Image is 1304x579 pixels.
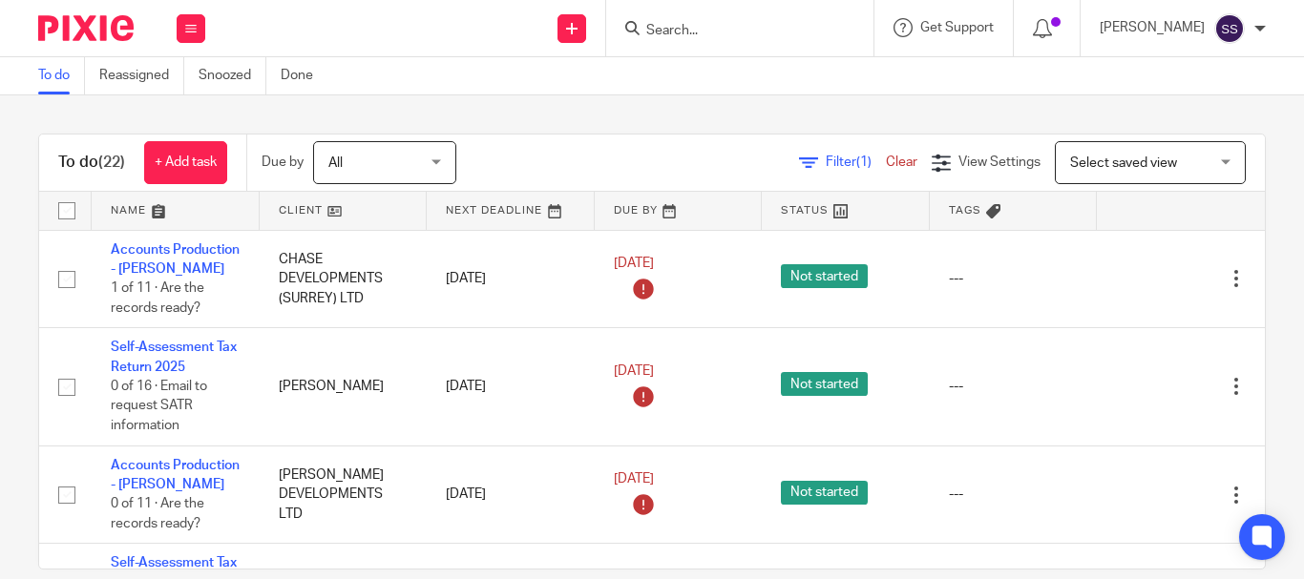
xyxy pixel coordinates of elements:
img: svg%3E [1214,13,1245,44]
span: Get Support [920,21,994,34]
a: Reassigned [99,57,184,94]
span: Tags [949,205,981,216]
div: --- [949,377,1079,396]
a: Accounts Production - [PERSON_NAME] [111,243,240,276]
a: Self-Assessment Tax Return 2025 [111,341,237,373]
td: [DATE] [427,328,595,445]
td: [DATE] [427,230,595,328]
span: 0 of 11 · Are the records ready? [111,498,204,531]
a: Snoozed [199,57,266,94]
span: Not started [781,481,868,505]
span: Select saved view [1070,156,1177,170]
img: Pixie [38,15,134,41]
div: --- [949,485,1079,504]
input: Search [644,23,816,40]
div: --- [949,269,1079,288]
span: (1) [856,155,872,169]
span: 0 of 16 · Email to request SATR information [111,380,207,432]
p: [PERSON_NAME] [1100,18,1205,37]
span: (22) [98,155,125,170]
a: Accounts Production - [PERSON_NAME] [111,459,240,491]
span: Not started [781,372,868,396]
span: Not started [781,264,868,288]
td: CHASE DEVELOPMENTS (SURREY) LTD [260,230,428,328]
h1: To do [58,153,125,173]
a: Clear [886,155,917,169]
a: + Add task [144,141,227,184]
span: View Settings [958,155,1041,169]
p: Due by [262,153,304,172]
td: [PERSON_NAME] DEVELOPMENTS LTD [260,445,428,544]
a: Done [281,57,327,94]
span: All [328,156,343,170]
span: [DATE] [614,364,654,378]
td: [DATE] [427,445,595,544]
span: Filter [826,155,886,169]
span: 1 of 11 · Are the records ready? [111,281,204,315]
span: [DATE] [614,472,654,486]
span: [DATE] [614,257,654,270]
a: To do [38,57,85,94]
td: [PERSON_NAME] [260,328,428,445]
